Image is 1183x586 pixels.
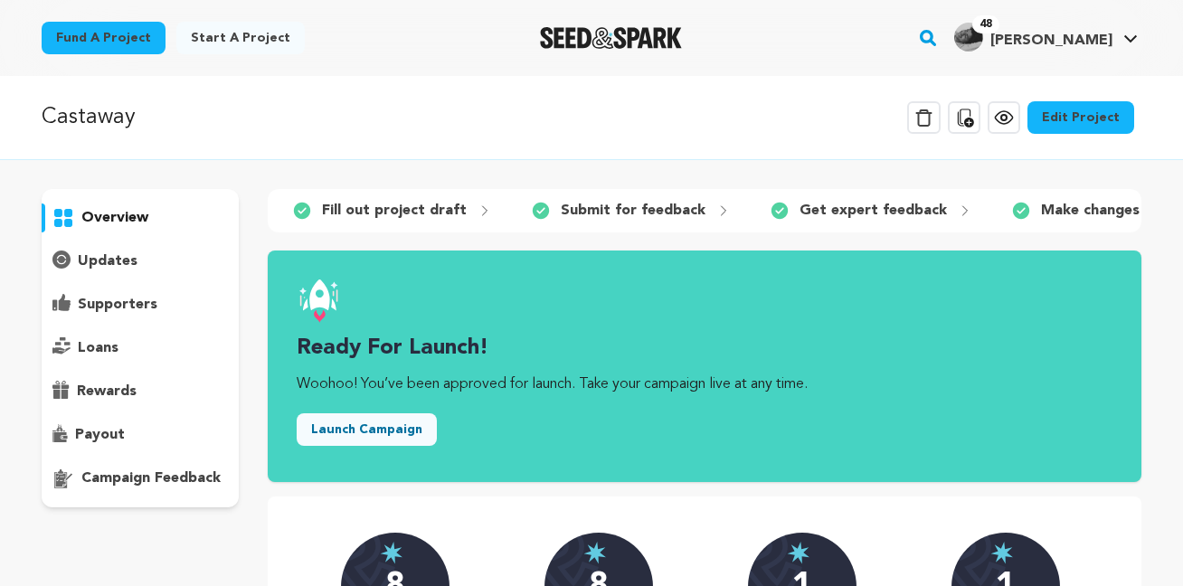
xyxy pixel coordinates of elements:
img: launch.svg [297,279,340,323]
p: overview [81,207,148,229]
p: loans [78,337,118,359]
p: Woohoo! You’ve been approved for launch. Take your campaign live at any time. [297,373,1112,395]
span: 48 [972,15,999,33]
a: Nathan M.'s Profile [951,19,1141,52]
button: loans [42,334,239,363]
p: payout [75,424,125,446]
button: rewards [42,377,239,406]
h3: Ready for launch! [297,334,1112,363]
button: payout [42,421,239,449]
p: campaign feedback [81,468,221,489]
a: Edit Project [1027,101,1134,134]
img: a624ee36a3fc43d5.png [954,23,983,52]
span: Nathan M.'s Profile [951,19,1141,57]
p: Make changes [1041,200,1140,222]
img: Seed&Spark Logo Dark Mode [540,27,682,49]
a: Start a project [176,22,305,54]
p: Fill out project draft [322,200,467,222]
button: Launch Campaign [297,413,437,446]
p: Get expert feedback [800,200,947,222]
p: supporters [78,294,157,316]
button: supporters [42,290,239,319]
p: Castaway [42,101,136,134]
p: updates [78,250,137,272]
div: Nathan M.'s Profile [954,23,1112,52]
button: campaign feedback [42,464,239,493]
a: Seed&Spark Homepage [540,27,682,49]
span: [PERSON_NAME] [990,33,1112,48]
button: updates [42,247,239,276]
a: Fund a project [42,22,166,54]
p: rewards [77,381,137,402]
p: Submit for feedback [561,200,705,222]
button: overview [42,203,239,232]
